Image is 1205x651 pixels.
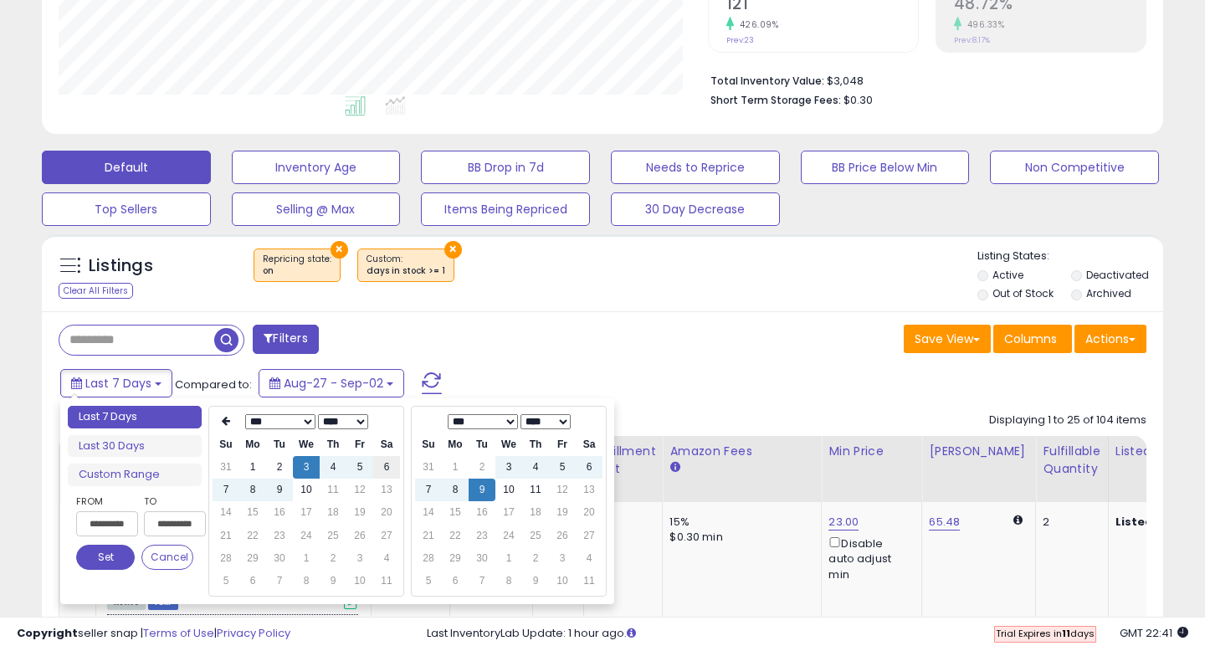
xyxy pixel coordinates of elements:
[367,265,445,277] div: days in stock >= 1
[239,547,266,570] td: 29
[522,433,549,456] th: Th
[549,479,576,501] td: 12
[495,479,522,501] td: 10
[801,151,970,184] button: BB Price Below Min
[828,534,909,582] div: Disable auto adjust min
[929,514,960,531] a: 65.48
[320,570,346,592] td: 9
[576,501,602,524] td: 20
[346,547,373,570] td: 3
[442,456,469,479] td: 1
[42,192,211,226] button: Top Sellers
[320,501,346,524] td: 18
[469,525,495,547] td: 23
[576,456,602,479] td: 6
[293,570,320,592] td: 8
[320,525,346,547] td: 25
[320,433,346,456] th: Th
[76,545,135,570] button: Set
[421,151,590,184] button: BB Drop in 7d
[373,547,400,570] td: 4
[259,369,404,397] button: Aug-27 - Sep-02
[549,570,576,592] td: 10
[373,433,400,456] th: Sa
[232,192,401,226] button: Selling @ Max
[495,501,522,524] td: 17
[495,570,522,592] td: 8
[1120,625,1188,641] span: 2025-09-10 22:41 GMT
[17,625,78,641] strong: Copyright
[710,93,841,107] b: Short Term Storage Fees:
[611,192,780,226] button: 30 Day Decrease
[320,456,346,479] td: 4
[961,18,1005,31] small: 496.33%
[954,35,990,45] small: Prev: 8.17%
[266,525,293,547] td: 23
[549,525,576,547] td: 26
[293,525,320,547] td: 24
[990,151,1159,184] button: Non Competitive
[734,18,779,31] small: 426.09%
[843,92,873,108] span: $0.30
[213,501,239,524] td: 14
[320,479,346,501] td: 11
[367,253,445,278] span: Custom:
[415,501,442,524] td: 14
[469,433,495,456] th: Tu
[232,151,401,184] button: Inventory Age
[996,627,1095,640] span: Trial Expires in days
[373,525,400,547] td: 27
[213,433,239,456] th: Su
[469,501,495,524] td: 16
[710,69,1134,90] li: $3,048
[442,570,469,592] td: 6
[415,479,442,501] td: 7
[76,493,135,510] label: From
[1062,627,1070,640] b: 11
[1043,515,1095,530] div: 2
[522,525,549,547] td: 25
[293,456,320,479] td: 3
[1086,268,1149,282] label: Deactivated
[522,501,549,524] td: 18
[68,435,202,458] li: Last 30 Days
[266,479,293,501] td: 9
[828,443,915,460] div: Min Price
[266,501,293,524] td: 16
[904,325,991,353] button: Save View
[293,501,320,524] td: 17
[469,547,495,570] td: 30
[293,433,320,456] th: We
[320,547,346,570] td: 2
[522,479,549,501] td: 11
[469,570,495,592] td: 7
[213,547,239,570] td: 28
[346,570,373,592] td: 10
[143,625,214,641] a: Terms of Use
[669,530,808,545] div: $0.30 min
[1074,325,1146,353] button: Actions
[495,525,522,547] td: 24
[427,626,1188,642] div: Last InventoryLab Update: 1 hour ago.
[213,570,239,592] td: 5
[992,286,1054,300] label: Out of Stock
[442,525,469,547] td: 22
[726,35,754,45] small: Prev: 23
[611,151,780,184] button: Needs to Reprice
[442,501,469,524] td: 15
[239,501,266,524] td: 15
[669,515,808,530] div: 15%
[239,433,266,456] th: Mo
[549,547,576,570] td: 3
[175,377,252,392] span: Compared to:
[591,443,655,478] div: Fulfillment Cost
[522,547,549,570] td: 2
[495,456,522,479] td: 3
[710,74,824,88] b: Total Inventory Value:
[576,547,602,570] td: 4
[576,525,602,547] td: 27
[346,456,373,479] td: 5
[669,443,814,460] div: Amazon Fees
[346,501,373,524] td: 19
[444,241,462,259] button: ×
